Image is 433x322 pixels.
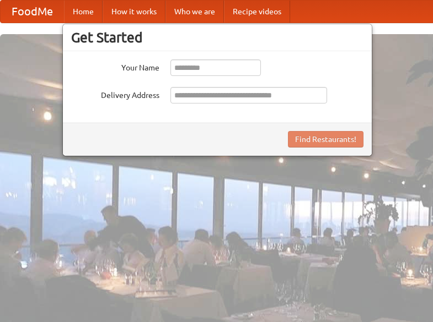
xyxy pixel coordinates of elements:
[103,1,165,23] a: How it works
[71,87,159,101] label: Delivery Address
[288,131,363,148] button: Find Restaurants!
[1,1,64,23] a: FoodMe
[224,1,290,23] a: Recipe videos
[71,59,159,73] label: Your Name
[165,1,224,23] a: Who we are
[71,29,363,46] h3: Get Started
[64,1,103,23] a: Home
